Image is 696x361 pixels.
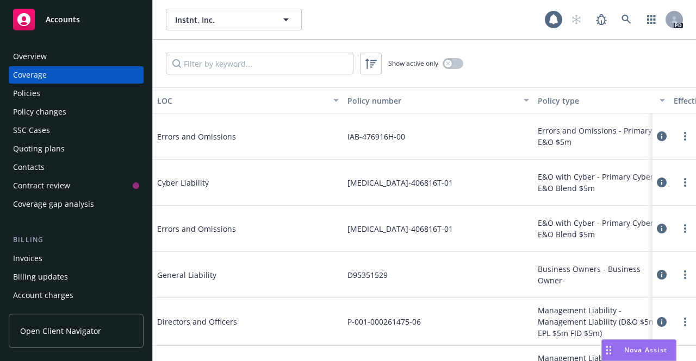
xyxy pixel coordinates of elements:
div: Policies [13,85,40,102]
div: Coverage gap analysis [13,195,94,213]
div: Account charges [13,287,73,304]
span: Open Client Navigator [20,325,101,337]
span: E&O with Cyber - Primary Cyber w/ E&O Blend $5m [538,171,665,194]
a: SSC Cases [9,122,144,139]
span: E&O with Cyber - Primary Cyber w/ E&O Blend $5m [538,217,665,240]
a: Contract review [9,177,144,194]
input: Filter by keyword... [166,53,353,74]
a: Account charges [9,287,144,304]
span: Errors and Omissions [157,223,320,235]
a: Billing updates [9,268,144,286]
span: Management Liability - Management Liability (D&O $5m, EPL $5m FID $5m) [538,305,665,339]
span: P-001-000261475-06 [347,316,421,327]
button: Policy number [343,87,533,113]
a: more [679,315,692,328]
a: Search [616,9,637,30]
div: Invoices [13,250,42,267]
div: Policy number [347,95,517,106]
div: Quoting plans [13,140,65,157]
div: LOC [157,95,327,106]
button: Policy type [533,87,669,113]
span: Errors and Omissions - Primary E&O $5m [538,125,665,148]
a: Overview [9,48,144,65]
a: more [679,268,692,281]
div: Billing updates [13,268,68,286]
a: Start snowing [565,9,587,30]
div: Policy type [538,95,653,106]
span: Accounts [46,15,80,24]
button: LOC [153,87,343,113]
button: Instnt, Inc. [166,9,302,30]
div: Policy changes [13,103,66,121]
a: more [679,176,692,189]
a: Accounts [9,4,144,35]
span: [MEDICAL_DATA]-406816T-01 [347,177,453,188]
span: IAB-476916H-00 [347,131,405,142]
a: Quoting plans [9,140,144,157]
span: General Liability [157,269,320,281]
span: Show active only [388,59,438,68]
span: Cyber Liability [157,177,320,188]
span: Instnt, Inc. [175,14,269,26]
span: [MEDICAL_DATA]-406816T-01 [347,223,453,235]
span: D95351529 [347,269,388,281]
div: Contract review [13,177,70,194]
a: more [679,222,692,235]
a: more [679,130,692,143]
a: Coverage [9,66,144,84]
div: Contacts [13,159,45,176]
a: Contacts [9,159,144,176]
div: Billing [9,235,144,245]
a: Invoices [9,250,144,267]
a: Coverage gap analysis [9,195,144,213]
span: Errors and Omissions [157,131,320,142]
div: Overview [13,48,47,65]
a: Policies [9,85,144,102]
a: Switch app [641,9,662,30]
div: Coverage [13,66,47,84]
span: Nova Assist [624,345,667,354]
span: Directors and Officers [157,316,320,327]
div: SSC Cases [13,122,50,139]
a: Report a Bug [591,9,612,30]
button: Nova Assist [601,339,676,361]
div: Drag to move [602,340,616,360]
span: Business Owners - Business Owner [538,263,665,286]
a: Policy changes [9,103,144,121]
